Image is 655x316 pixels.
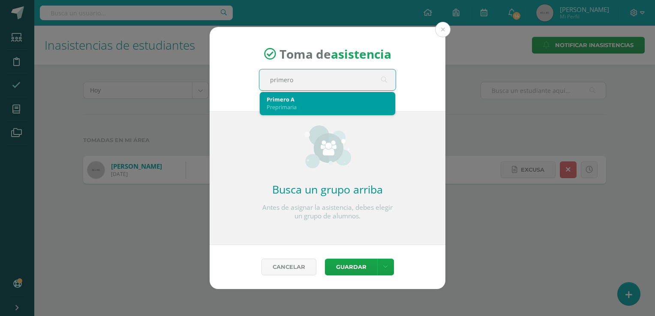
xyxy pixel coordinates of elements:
[279,46,391,62] span: Toma de
[331,46,391,62] strong: asistencia
[304,125,351,168] img: groups_small.png
[259,69,396,90] input: Busca un grado o sección aquí...
[259,203,396,221] p: Antes de asignar la asistencia, debes elegir un grupo de alumnos.
[261,259,316,275] a: Cancelar
[325,259,377,275] button: Guardar
[267,95,388,103] div: Primero A
[435,22,451,37] button: Close (Esc)
[267,103,388,111] div: Preprimaria
[259,182,396,197] h2: Busca un grupo arriba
